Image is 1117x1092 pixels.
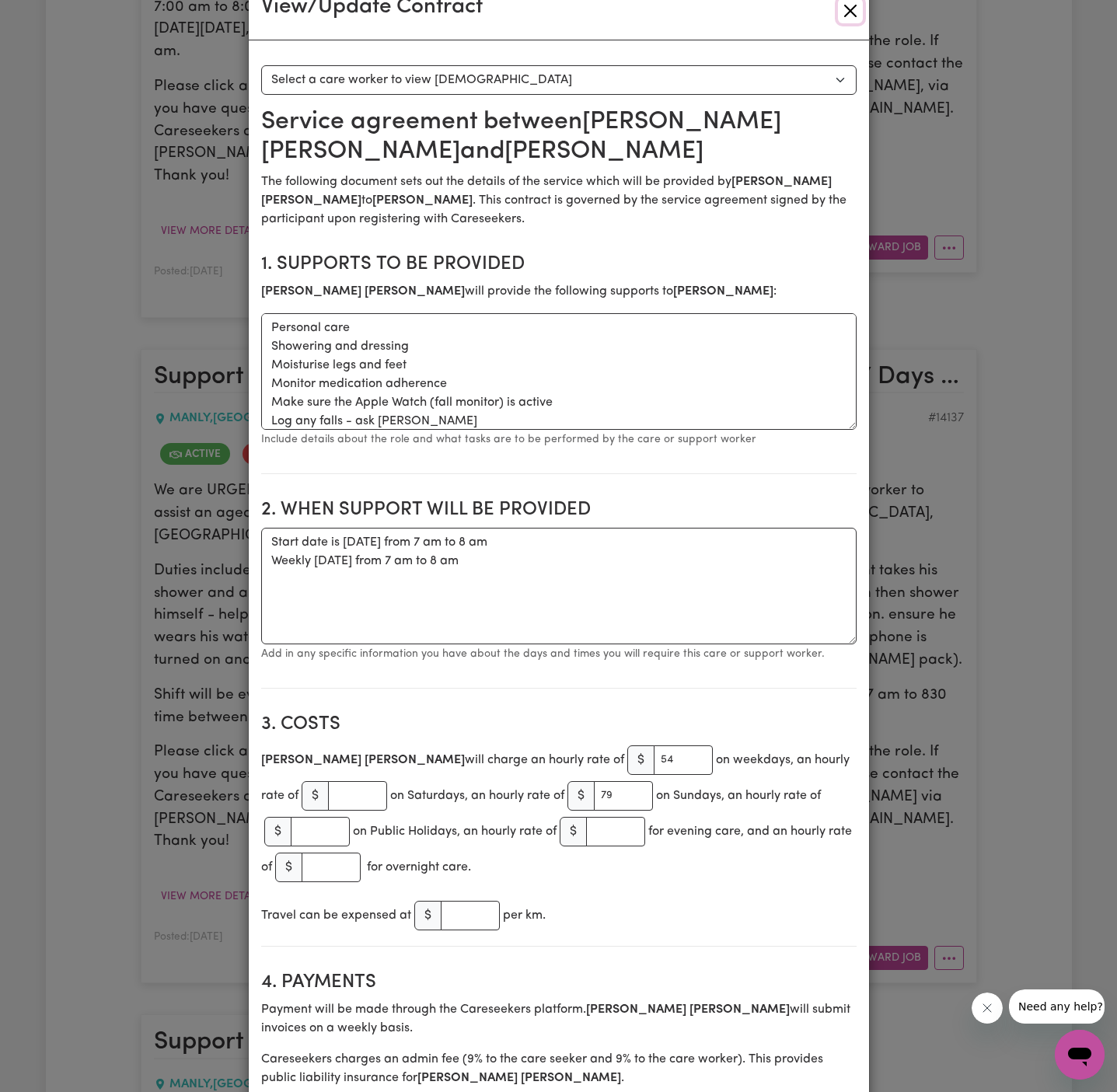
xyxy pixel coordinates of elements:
[261,1050,857,1087] p: Careseekers charges an admin fee ( 9 % to the care seeker and 9% to the care worker). This provid...
[261,434,756,445] small: Include details about the role and what tasks are to be performed by the care or support worker
[264,817,291,846] span: $
[261,972,857,994] h2: 4. Payments
[261,499,857,522] h2: 2. When support will be provided
[261,648,825,660] small: Add in any specific information you have about the days and times you will require this care or s...
[275,853,302,882] span: $
[261,742,857,885] div: will charge an hourly rate of on weekdays, an hourly rate of on Saturdays, an hourly rate of on S...
[261,253,857,276] h2: 1. Supports to be provided
[302,781,329,811] span: $
[567,781,595,811] span: $
[261,898,857,933] div: Travel can be expensed at per km.
[414,901,442,930] span: $
[560,817,587,846] span: $
[261,173,857,229] p: The following document sets out the details of the service which will be provided by to . This co...
[417,1072,621,1084] b: [PERSON_NAME] [PERSON_NAME]
[627,745,654,775] span: $
[261,754,465,766] b: [PERSON_NAME] [PERSON_NAME]
[972,993,1003,1024] iframe: Close message
[261,107,857,167] h2: Service agreement between [PERSON_NAME] [PERSON_NAME] and [PERSON_NAME]
[261,313,857,430] textarea: Personal care Showering and dressing Moisturise legs and feet Monitor medication adherence Make s...
[261,528,857,644] textarea: Start date is [DATE] from 7 am to 8 am Weekly [DATE] from 7 am to 8 am
[372,194,473,207] b: [PERSON_NAME]
[261,282,857,301] p: will provide the following supports to :
[673,285,773,298] b: [PERSON_NAME]
[261,1000,857,1038] p: Payment will be made through the Careseekers platform. will submit invoices on a weekly basis.
[261,285,465,298] b: [PERSON_NAME] [PERSON_NAME]
[1009,989,1105,1024] iframe: Message from company
[261,713,857,736] h2: 3. Costs
[1055,1030,1105,1080] iframe: Button to launch messaging window
[586,1003,790,1016] b: [PERSON_NAME] [PERSON_NAME]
